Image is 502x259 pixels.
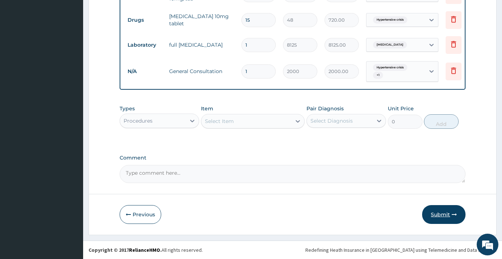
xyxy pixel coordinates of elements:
label: Types [120,106,135,112]
button: Submit [422,205,465,224]
td: Laboratory [124,38,166,52]
div: Chat with us now [38,41,121,50]
span: + 1 [373,72,383,79]
td: Drugs [124,13,166,27]
div: Select Diagnosis [310,117,353,124]
button: Add [424,114,459,129]
span: We're online! [42,81,100,154]
span: Hypertensive crisis [373,16,407,24]
label: Item [201,105,213,112]
label: Pair Diagnosis [306,105,344,112]
div: Select Item [205,118,234,125]
footer: All rights reserved. [83,241,502,259]
label: Comment [120,155,466,161]
td: full [MEDICAL_DATA] [166,38,238,52]
span: Hypertensive crisis [373,64,407,71]
strong: Copyright © 2017 . [89,247,162,253]
div: Procedures [124,117,153,124]
textarea: Type your message and hit 'Enter' [4,178,138,203]
td: General Consultation [166,64,238,78]
a: RelianceHMO [129,247,160,253]
label: Unit Price [388,105,414,112]
span: [MEDICAL_DATA] [373,41,407,48]
td: [MEDICAL_DATA] 10mg tablet [166,9,238,31]
div: Minimize live chat window [119,4,136,21]
td: N/A [124,65,166,78]
button: Previous [120,205,161,224]
img: d_794563401_company_1708531726252_794563401 [13,36,29,54]
div: Redefining Heath Insurance in [GEOGRAPHIC_DATA] using Telemedicine and Data Science! [305,246,497,254]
